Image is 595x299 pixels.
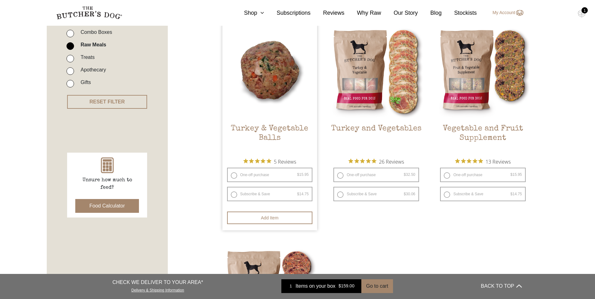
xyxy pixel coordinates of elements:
[77,53,95,61] label: Treats
[131,286,184,292] a: Delivery & Shipping Information
[274,157,296,166] span: 5 Reviews
[77,28,112,36] label: Combo Boxes
[311,9,344,17] a: Reviews
[77,40,106,49] label: Raw Meals
[112,279,203,286] p: CHECK WE DELIVER TO YOUR AREA*
[297,192,309,196] bdi: 14.75
[578,9,586,18] img: TBD_Cart-Empty.png
[333,168,419,182] label: One-off purchase
[295,282,335,290] span: Items on your box
[338,284,341,289] span: $
[404,172,415,177] bdi: 32.50
[510,192,513,196] span: $
[510,172,513,177] span: $
[435,24,530,119] img: Vegetable and Fruit Supplement
[435,24,530,154] a: Vegetable and Fruit SupplementVegetable and Fruit Supplement
[77,66,106,74] label: Apothecary
[227,212,313,224] button: Add item
[222,124,317,154] h2: Turkey & Vegetable Balls
[338,284,354,289] bdi: 159.00
[67,95,147,109] button: RESET FILTER
[440,187,526,201] label: Subscribe & Save
[297,172,299,177] span: $
[76,176,139,191] p: Unsure how much to feed?
[264,9,311,17] a: Subscriptions
[582,7,588,13] div: 1
[481,279,522,294] button: BACK TO TOP
[75,199,139,213] button: Food Calculator
[486,157,511,166] span: 13 Reviews
[381,9,418,17] a: Our Story
[440,168,526,182] label: One-off purchase
[329,124,424,154] h2: Turkey and Vegetables
[281,279,361,293] a: 1 Items on your box $159.00
[455,157,511,166] button: Rated 4.9 out of 5 stars from 13 reviews. Jump to reviews.
[243,157,296,166] button: Rated 5 out of 5 stars from 5 reviews. Jump to reviews.
[329,24,424,154] a: Turkey and VegetablesTurkey and Vegetables
[404,172,406,177] span: $
[486,9,523,17] a: My Account
[418,9,442,17] a: Blog
[227,168,313,182] label: One-off purchase
[379,157,404,166] span: 26 Reviews
[510,192,522,196] bdi: 14.75
[361,279,393,293] button: Go to cart
[286,283,295,289] div: 1
[297,192,299,196] span: $
[348,157,404,166] button: Rated 4.9 out of 5 stars from 26 reviews. Jump to reviews.
[510,172,522,177] bdi: 15.95
[227,187,313,201] label: Subscribe & Save
[404,192,406,196] span: $
[404,192,415,196] bdi: 30.06
[297,172,309,177] bdi: 15.95
[231,9,264,17] a: Shop
[333,187,419,201] label: Subscribe & Save
[222,24,317,154] a: Turkey & Vegetable Balls
[77,78,91,87] label: Gifts
[329,24,424,119] img: Turkey and Vegetables
[344,9,381,17] a: Why Raw
[435,124,530,154] h2: Vegetable and Fruit Supplement
[442,9,477,17] a: Stockists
